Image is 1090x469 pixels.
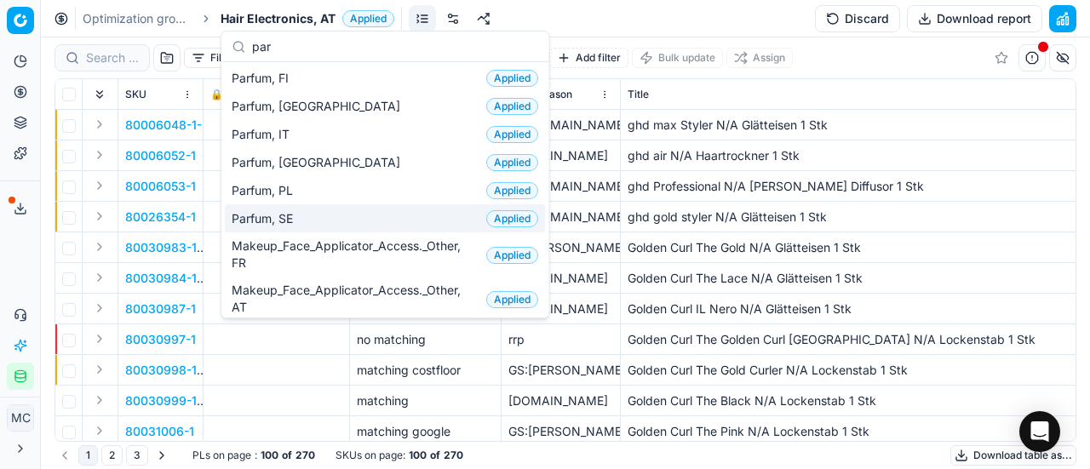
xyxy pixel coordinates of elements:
[192,449,315,462] div: :
[54,445,75,466] button: Go to previous page
[89,114,110,134] button: Expand
[125,88,146,101] span: SKU
[125,331,196,348] button: 80030997-1
[486,210,538,227] span: Applied
[89,237,110,257] button: Expand
[125,209,196,226] button: 80026354-1
[232,154,407,171] span: Parfum, [GEOGRAPHIC_DATA]
[152,445,172,466] button: Go to next page
[89,145,110,165] button: Expand
[86,49,139,66] input: Search by SKU or title
[54,445,172,466] nav: pagination
[508,423,613,440] div: GS:[PERSON_NAME]-Shop AT
[125,423,194,440] button: 80031006-1
[89,420,110,441] button: Expand
[184,48,243,68] button: Filter
[89,298,110,318] button: Expand
[89,359,110,380] button: Expand
[125,117,209,134] button: 80006048-1-2
[950,445,1076,466] button: Download table as...
[430,449,440,462] strong: of
[508,270,613,287] div: [DOMAIN_NAME]
[336,449,405,462] span: SKUs on page :
[125,362,197,379] button: 80030998-1
[632,48,723,68] button: Bulk update
[89,329,110,349] button: Expand
[232,126,296,143] span: Parfum, IT
[444,449,463,462] strong: 270
[7,404,34,432] button: MC
[261,449,278,462] strong: 100
[125,300,196,317] button: 80030987-1
[486,247,538,264] span: Applied
[628,88,649,101] span: Title
[726,48,793,68] button: Assign
[508,209,613,226] div: GS:[DOMAIN_NAME]
[232,182,300,199] span: Parfum, PL
[508,117,613,134] div: GS:[DOMAIN_NAME]
[232,282,479,316] span: Makeup_Face_Applicator_Access._Other, AT
[89,206,110,226] button: Expand
[221,10,336,27] span: Hair Electronics, AT
[486,291,538,308] span: Applied
[83,10,394,27] nav: breadcrumb
[486,126,538,143] span: Applied
[89,390,110,410] button: Expand
[357,392,494,409] div: matching
[282,449,292,462] strong: of
[508,392,613,409] div: [DOMAIN_NAME]
[907,5,1042,32] button: Download report
[232,210,300,227] span: Parfum, SE
[1019,411,1060,452] div: Open Intercom Messenger
[210,88,223,101] span: 🔒
[78,445,98,466] button: 1
[549,48,628,68] button: Add filter
[508,178,613,195] div: GS:[DOMAIN_NAME]
[815,5,900,32] button: Discard
[125,270,197,287] p: 80030984-1
[125,239,197,256] button: 80030983-1
[125,178,196,195] button: 80006053-1
[357,423,494,440] div: matching google
[192,449,251,462] span: PLs on page
[486,98,538,115] span: Applied
[486,154,538,171] span: Applied
[342,10,394,27] span: Applied
[126,445,148,466] button: 3
[508,239,613,256] div: GS:[PERSON_NAME]-Shop AT
[508,362,613,379] div: GS:[PERSON_NAME]-Shop AT
[221,62,548,317] div: Suggestions
[125,147,196,164] button: 80006052-1
[486,182,538,199] span: Applied
[409,449,427,462] strong: 100
[232,70,295,87] span: Parfum, FI
[508,147,613,164] div: [DOMAIN_NAME]
[221,10,394,27] span: Hair Electronics, ATApplied
[89,175,110,196] button: Expand
[83,10,192,27] a: Optimization groups
[101,445,123,466] button: 2
[295,449,315,462] strong: 270
[232,98,407,115] span: Parfum, [GEOGRAPHIC_DATA]
[8,405,33,431] span: MC
[252,30,538,64] input: Search groups...
[125,392,197,409] button: 80030999-1
[508,300,613,317] div: [DOMAIN_NAME]
[89,84,110,105] button: Expand all
[508,331,613,348] div: rrp
[357,362,494,379] div: matching costfloor
[232,237,479,272] span: Makeup_Face_Applicator_Access._Other, FR
[89,267,110,288] button: Expand
[486,70,538,87] span: Applied
[357,331,494,348] div: no matching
